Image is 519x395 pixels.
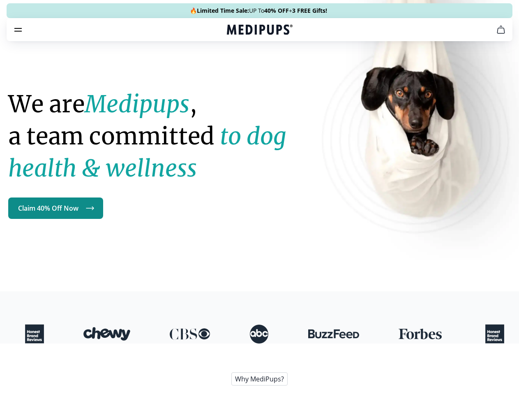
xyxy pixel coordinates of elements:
span: Why MediPups? [231,372,288,386]
a: Medipups [227,23,293,37]
a: Claim 40% Off Now [8,197,103,219]
strong: Medipups [85,90,189,118]
span: 🔥 UP To + [190,7,327,15]
button: cart [491,20,511,39]
button: burger-menu [13,25,23,35]
h1: We are , a team committed [8,88,309,184]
